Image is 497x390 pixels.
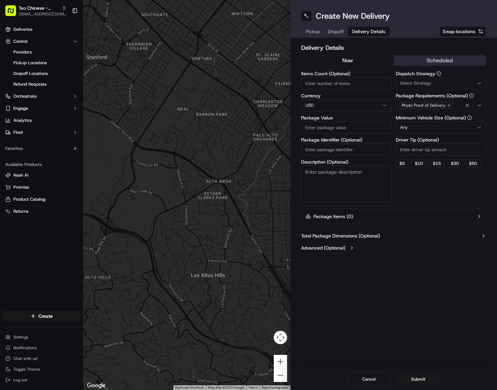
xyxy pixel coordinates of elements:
[7,64,19,76] img: 1736555255976-a54dd68f-1ca7-489b-9aae-adbdc363a1c4
[3,159,81,170] div: Available Products
[447,160,463,168] button: $30
[85,381,107,390] a: Open this area in Google Maps (opens a new window)
[316,11,390,21] h1: Create New Delivery
[7,97,17,108] img: Brigitte Vinadas
[402,103,446,108] span: Photo Proof of Delivery
[4,147,54,159] a: 📗Knowledge Base
[13,129,23,135] span: Fleet
[13,172,28,178] span: Nash AI
[55,122,58,127] span: •
[301,232,487,239] button: Total Package Dimensions (Optional)
[301,245,487,251] button: Advanced (Optional)
[301,71,392,76] label: Items Count (Optional)
[85,381,107,390] img: Google
[394,56,486,66] button: scheduled
[467,115,472,120] button: Minimum Vehicle Size (Optional)
[3,194,81,205] button: Product Catalog
[301,143,392,156] input: Enter package identifier
[301,232,380,239] label: Total Package Dimensions (Optional)
[274,331,287,344] button: Map camera controls
[13,105,28,111] span: Engage
[348,373,390,386] button: Cancel
[301,93,392,98] label: Currency
[465,160,481,168] button: $50
[301,56,394,66] button: now
[13,334,28,340] span: Settings
[38,313,53,319] span: Create
[67,166,81,171] span: Pylon
[13,345,37,351] span: Notifications
[11,69,73,78] a: Dropoff Locations
[7,87,45,92] div: Past conversations
[47,166,81,171] a: Powered byPylon
[13,356,38,361] span: Chat with us!
[21,122,54,127] span: [PERSON_NAME]
[55,104,58,109] span: •
[3,91,81,102] button: Orchestrate
[13,196,45,202] span: Product Catalog
[301,43,487,53] h2: Delivery Details
[396,143,486,156] input: Enter driver tip amount
[3,343,81,353] button: Notifications
[469,93,474,98] button: Package Requirements (Optional)
[411,160,426,168] button: $10
[63,150,107,156] span: API Documentation
[7,7,20,20] img: Nash
[17,43,120,50] input: Got a question? Start typing here...
[3,36,81,47] button: Control
[352,28,385,35] span: Delivery Details
[443,28,475,35] span: Swap locations
[301,137,392,142] label: Package Identifier (Optional)
[13,93,37,99] span: Orchestrate
[396,71,486,76] label: Dispatch Strategy
[59,104,73,109] span: [DATE]
[301,209,487,224] button: Package Items (0)
[301,77,392,89] input: Enter number of items
[56,150,62,156] div: 💻
[13,38,27,44] span: Control
[175,385,204,390] button: Keyboard shortcuts
[3,332,81,342] button: Settings
[13,81,46,87] span: Refund Requests
[30,64,110,71] div: Start new chat
[301,160,392,164] label: Description (Optional)
[3,311,81,321] button: Create
[114,66,122,74] button: Start new chat
[13,117,32,123] span: Analytics
[3,354,81,363] button: Chat with us!
[274,369,287,382] button: Zoom out
[3,206,81,217] button: Returns
[262,386,288,389] a: Report a map error
[3,365,81,374] button: Toggle Theme
[301,121,392,133] input: Enter package value
[306,28,320,35] span: Pickup
[5,172,78,178] a: Nash AI
[3,103,81,114] button: Engage
[396,99,486,111] button: Photo Proof of Delivery
[13,71,48,77] span: Dropoff Locations
[7,150,12,156] div: 📗
[21,104,54,109] span: [PERSON_NAME]
[13,49,32,55] span: Providers
[3,375,81,385] button: Log out
[3,3,69,19] button: Tso Chinese - Catering[EMAIL_ADDRESS][DOMAIN_NAME]
[3,127,81,138] button: Fleet
[59,122,73,127] span: [DATE]
[13,208,28,214] span: Returns
[54,147,110,159] a: 💻API Documentation
[13,367,40,372] span: Toggle Theme
[11,47,73,57] a: Providers
[30,71,92,76] div: We're available if you need us!
[19,5,59,11] button: Tso Chinese - Catering
[14,64,26,76] img: 8571987876998_91fb9ceb93ad5c398215_72.jpg
[7,115,17,126] img: Chelsea Prettyman
[400,80,431,86] span: Select Strategy
[19,11,67,17] button: [EMAIL_ADDRESS][DOMAIN_NAME]
[3,182,81,193] button: Promise
[13,26,32,32] span: Deliveries
[13,150,51,156] span: Knowledge Base
[13,184,29,190] span: Promise
[396,93,486,98] label: Package Requirements (Optional)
